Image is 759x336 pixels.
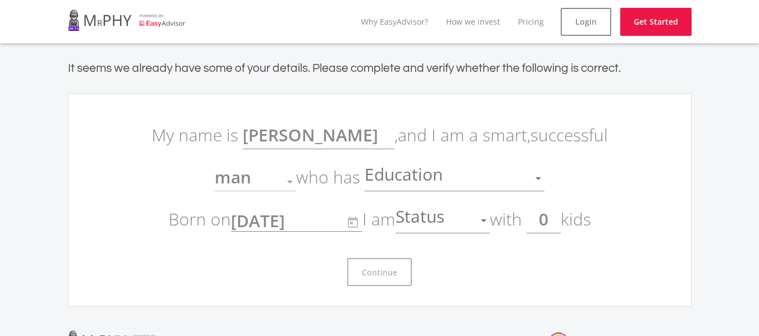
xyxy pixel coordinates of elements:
[361,16,428,27] a: Why EasyAdvisor?
[340,209,365,234] button: Open calendar
[144,114,616,240] p: My name is , and I am a smart, successful who has Born on I am with kid
[518,16,544,27] a: Pricing
[583,208,591,231] span: s
[243,121,394,149] input: Name
[347,258,412,286] button: Continue
[526,205,561,233] input: #
[446,16,500,27] a: How we invest
[620,8,692,36] a: Get Started
[68,61,692,75] h4: It seems we already have some of your details. Please complete and verify whether the following i...
[561,8,611,36] a: Login
[215,165,251,188] span: man
[365,168,446,189] span: Education
[396,210,447,231] span: Status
